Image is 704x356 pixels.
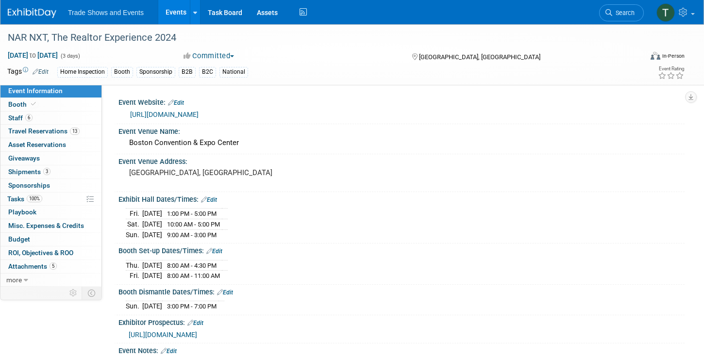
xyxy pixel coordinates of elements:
[126,135,677,150] div: Boston Convention & Expo Center
[142,219,162,230] td: [DATE]
[599,4,644,21] a: Search
[126,229,142,240] td: Sun.
[4,29,627,47] div: NAR NXT, The Realtor Experience 2024
[126,271,142,281] td: Fri.
[7,195,42,203] span: Tasks
[167,231,217,239] span: 9:00 AM - 3:00 PM
[126,219,142,230] td: Sat.
[8,87,63,95] span: Event Information
[199,67,216,77] div: B2C
[168,99,184,106] a: Edit
[179,67,196,77] div: B2B
[8,249,73,257] span: ROI, Objectives & ROO
[70,128,80,135] span: 13
[33,68,49,75] a: Edit
[25,114,33,121] span: 6
[31,101,36,107] i: Booth reservation complete
[167,303,217,310] span: 3:00 PM - 7:00 PM
[0,179,101,192] a: Sponsorships
[136,67,175,77] div: Sponsorship
[0,260,101,273] a: Attachments5
[0,219,101,232] a: Misc. Expenses & Credits
[167,221,220,228] span: 10:00 AM - 5:00 PM
[8,8,56,18] img: ExhibitDay
[50,262,57,270] span: 5
[0,193,101,206] a: Tasks100%
[65,287,82,299] td: Personalize Event Tab Strip
[187,320,203,326] a: Edit
[118,95,685,108] div: Event Website:
[8,208,36,216] span: Playbook
[43,168,50,175] span: 3
[180,51,238,61] button: Committed
[662,52,685,60] div: In-Person
[167,262,217,269] span: 8:00 AM - 4:30 PM
[219,67,248,77] div: National
[126,260,142,271] td: Thu.
[0,84,101,97] a: Event Information
[28,51,37,59] span: to
[8,222,84,229] span: Misc. Expenses & Credits
[206,248,222,255] a: Edit
[161,348,177,355] a: Edit
[7,66,49,78] td: Tags
[419,53,540,61] span: [GEOGRAPHIC_DATA], [GEOGRAPHIC_DATA]
[217,289,233,296] a: Edit
[8,154,40,162] span: Giveaways
[60,53,80,59] span: (3 days)
[0,165,101,178] a: Shipments3
[142,271,162,281] td: [DATE]
[126,301,142,311] td: Sun.
[111,67,133,77] div: Booth
[0,98,101,111] a: Booth
[142,301,162,311] td: [DATE]
[118,285,685,297] div: Booth Dismantle Dates/Times:
[612,9,635,16] span: Search
[656,3,675,22] img: Tiff Wagner
[0,246,101,259] a: ROI, Objectives & ROO
[167,210,217,217] span: 1:00 PM - 5:00 PM
[142,260,162,271] td: [DATE]
[8,168,50,176] span: Shipments
[8,141,66,148] span: Asset Reservations
[118,124,685,136] div: Event Venue Name:
[118,243,685,256] div: Booth Set-up Dates/Times:
[142,229,162,240] td: [DATE]
[8,114,33,122] span: Staff
[0,138,101,151] a: Asset Reservations
[7,51,58,60] span: [DATE] [DATE]
[0,233,101,246] a: Budget
[0,112,101,125] a: Staff6
[8,181,50,189] span: Sponsorships
[8,235,30,243] span: Budget
[8,262,57,270] span: Attachments
[130,111,199,118] a: [URL][DOMAIN_NAME]
[0,152,101,165] a: Giveaways
[8,127,80,135] span: Travel Reservations
[118,192,685,205] div: Exhibit Hall Dates/Times:
[6,276,22,284] span: more
[142,209,162,219] td: [DATE]
[129,168,344,177] pre: [GEOGRAPHIC_DATA], [GEOGRAPHIC_DATA]
[167,272,220,279] span: 8:00 AM - 11:00 AM
[658,66,684,71] div: Event Rating
[68,9,144,16] span: Trade Shows and Events
[0,125,101,138] a: Travel Reservations13
[118,315,685,328] div: Exhibitor Prospectus:
[129,331,197,339] a: [URL][DOMAIN_NAME]
[118,154,685,166] div: Event Venue Address:
[126,209,142,219] td: Fri.
[651,52,660,60] img: Format-Inperson.png
[8,100,38,108] span: Booth
[82,287,102,299] td: Toggle Event Tabs
[27,195,42,202] span: 100%
[201,196,217,203] a: Edit
[118,343,685,356] div: Event Notes:
[57,67,108,77] div: Home Inspection
[0,206,101,219] a: Playbook
[0,274,101,287] a: more
[584,50,685,65] div: Event Format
